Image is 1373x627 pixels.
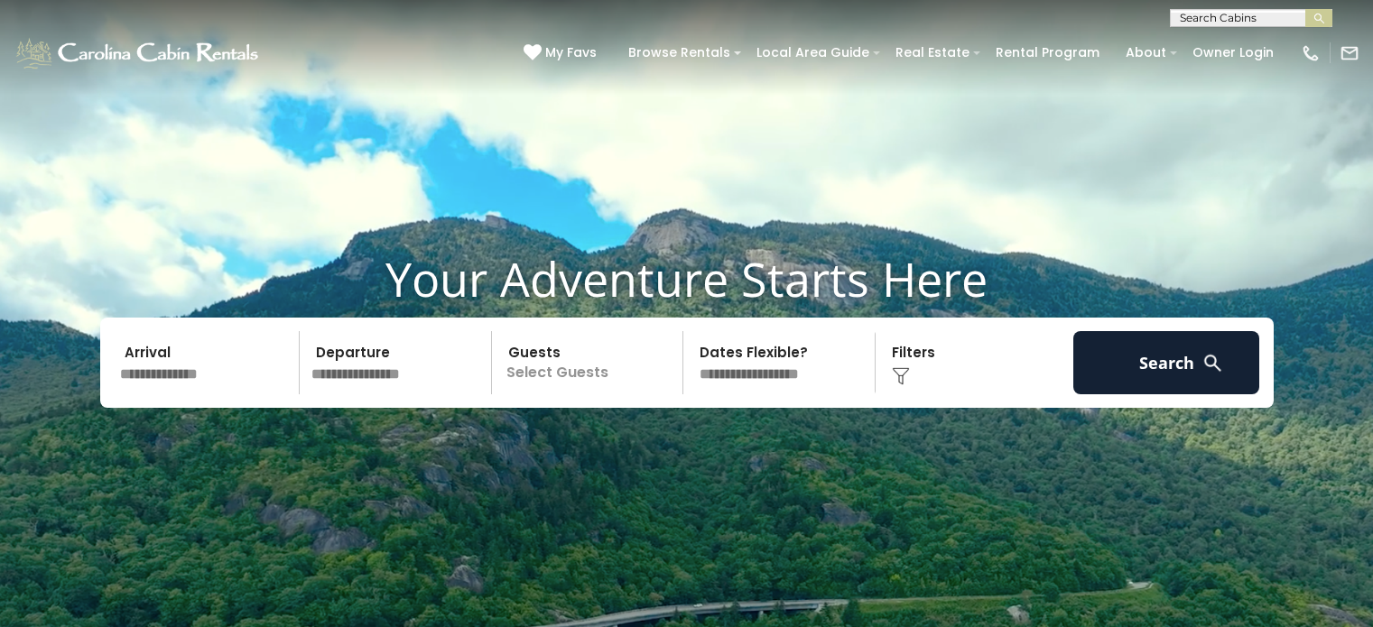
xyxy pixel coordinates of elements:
[497,331,683,394] p: Select Guests
[892,367,910,385] img: filter--v1.png
[619,39,739,67] a: Browse Rentals
[1340,43,1359,63] img: mail-regular-white.png
[1301,43,1321,63] img: phone-regular-white.png
[14,251,1359,307] h1: Your Adventure Starts Here
[987,39,1109,67] a: Rental Program
[886,39,979,67] a: Real Estate
[14,35,264,71] img: White-1-1-2.png
[1183,39,1283,67] a: Owner Login
[545,43,597,62] span: My Favs
[1117,39,1175,67] a: About
[747,39,878,67] a: Local Area Guide
[1073,331,1260,394] button: Search
[524,43,601,63] a: My Favs
[1201,352,1224,374] img: search-regular-white.png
